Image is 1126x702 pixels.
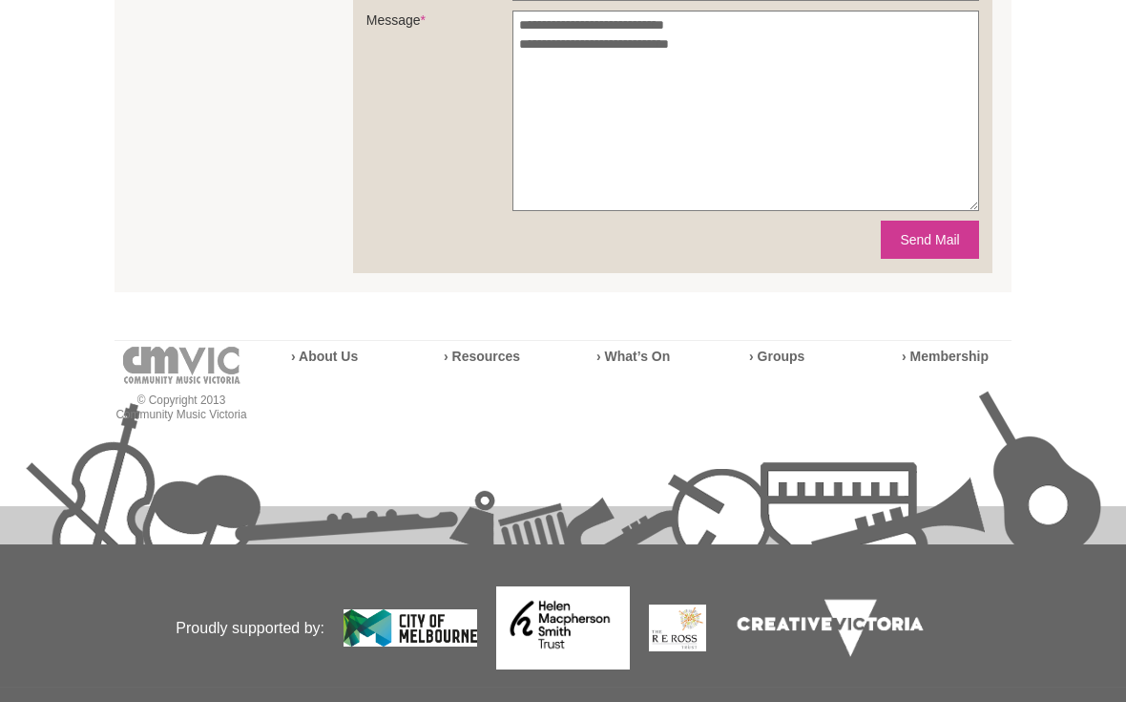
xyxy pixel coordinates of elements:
a: › Resources [444,349,520,364]
p: © Copyright 2013 Community Music Victoria [115,394,248,422]
a: › About Us [291,349,358,364]
img: City of Melbourne [344,609,477,647]
a: › Membership [902,349,989,364]
img: Creative Victoria Logo [725,587,935,668]
label: Message [366,11,513,39]
img: The Re Ross Trust [649,605,706,652]
img: Helen Macpherson Smith Trust [496,586,630,670]
button: Send Mail [881,221,978,259]
img: cmvic-logo-footer.png [123,347,240,384]
a: › What’s On [596,349,670,364]
a: › Groups [749,349,804,364]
